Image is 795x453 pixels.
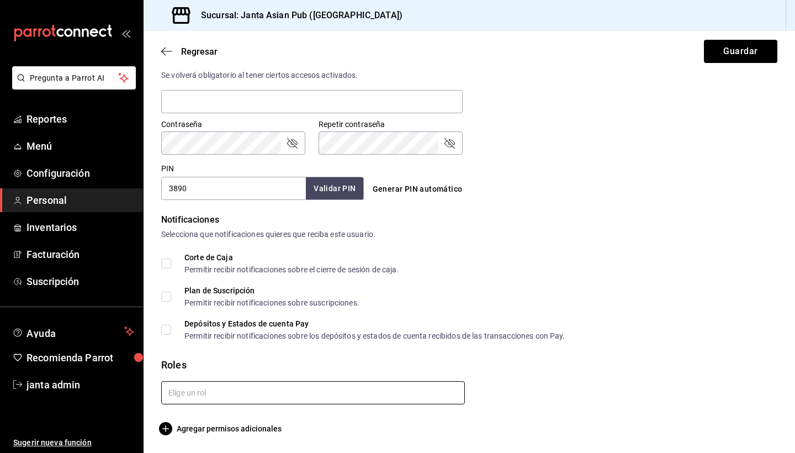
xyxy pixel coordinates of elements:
[30,72,119,84] span: Pregunta a Parrot AI
[192,9,402,22] h3: Sucursal: Janta Asian Pub ([GEOGRAPHIC_DATA])
[26,193,134,208] span: Personal
[161,357,777,372] div: Roles
[368,179,467,199] button: Generar PIN automático
[181,46,218,57] span: Regresar
[121,29,130,38] button: open_drawer_menu
[184,320,565,328] div: Depósitos y Estados de cuenta Pay
[26,325,120,338] span: Ayuda
[26,274,134,289] span: Suscripción
[26,139,134,154] span: Menú
[184,332,565,340] div: Permitir recibir notificaciones sobre los depósitos y estados de cuenta recibidos de las transacc...
[161,229,777,240] div: Selecciona que notificaciones quieres que reciba este usuario.
[184,254,399,261] div: Corte de Caja
[184,299,359,307] div: Permitir recibir notificaciones sobre suscripciones.
[26,220,134,235] span: Inventarios
[26,377,134,392] span: janta admin
[319,120,463,128] label: Repetir contraseña
[306,177,363,200] button: Validar PIN
[161,46,218,57] button: Regresar
[26,350,134,365] span: Recomienda Parrot
[161,381,465,404] input: Elige un rol
[13,437,134,449] span: Sugerir nueva función
[161,120,305,128] label: Contraseña
[184,287,359,294] div: Plan de Suscripción
[161,70,463,81] div: Se volverá obligatorio al tener ciertos accesos activados.
[704,40,777,63] button: Guardar
[443,136,456,150] button: passwordField
[8,80,136,92] a: Pregunta a Parrot AI
[12,66,136,89] button: Pregunta a Parrot AI
[26,112,134,127] span: Reportes
[161,165,174,172] label: PIN
[161,177,306,200] input: 3 a 6 dígitos
[26,247,134,262] span: Facturación
[161,213,777,227] div: Notificaciones
[26,166,134,181] span: Configuración
[285,136,299,150] button: passwordField
[184,266,399,273] div: Permitir recibir notificaciones sobre el cierre de sesión de caja.
[161,422,282,435] button: Agregar permisos adicionales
